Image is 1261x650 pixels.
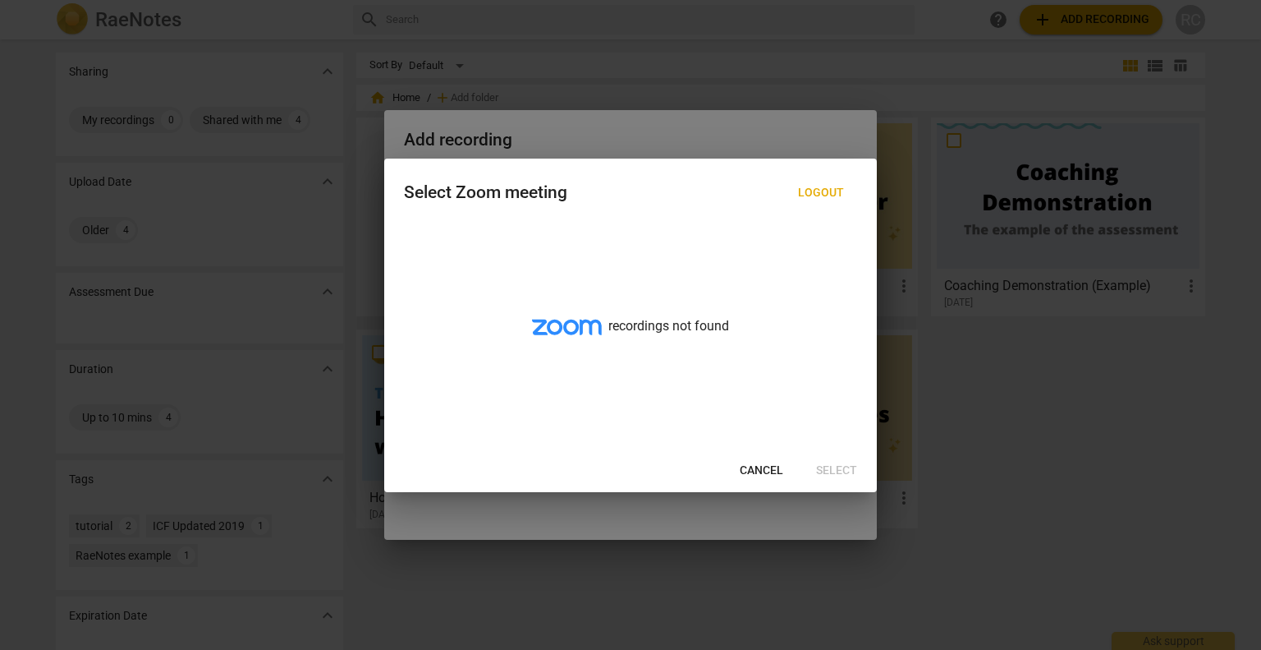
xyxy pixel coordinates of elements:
button: Cancel [727,456,796,486]
button: Logout [785,178,857,208]
span: Cancel [740,463,783,479]
div: recordings not found [384,224,877,449]
span: Logout [798,185,844,201]
div: Select Zoom meeting [404,182,567,203]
